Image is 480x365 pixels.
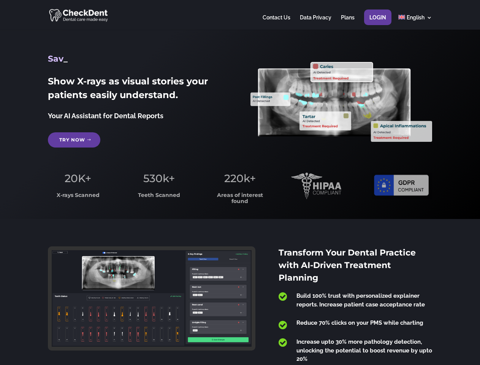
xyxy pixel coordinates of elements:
[49,8,109,22] img: CheckDent AI
[369,15,386,30] a: Login
[279,248,416,283] span: Transform Your Dental Practice with AI-Driven Treatment Planning
[224,172,256,185] span: 220k+
[279,320,287,330] span: 
[296,319,423,326] span: Reduce 70% clicks on your PMS while charting
[263,15,290,30] a: Contact Us
[296,338,432,362] span: Increase upto 30% more pathology detection, unlocking the potential to boost revenue by upto 20%
[210,192,270,208] h3: Areas of interest found
[63,54,68,64] span: _
[279,292,287,302] span: 
[296,292,425,308] span: Build 100% trust with personalized explainer reports. Increase patient case acceptance rate
[48,54,63,64] span: Sav
[48,75,229,106] h2: Show X-rays as visual stories your patients easily understand.
[300,15,331,30] a: Data Privacy
[143,172,175,185] span: 530k+
[398,15,432,30] a: English
[279,338,287,348] span: 
[250,62,432,142] img: X_Ray_annotated
[407,14,425,21] span: English
[48,132,100,148] a: Try Now
[341,15,355,30] a: Plans
[48,112,163,120] span: Your AI Assistant for Dental Reports
[65,172,91,185] span: 20K+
